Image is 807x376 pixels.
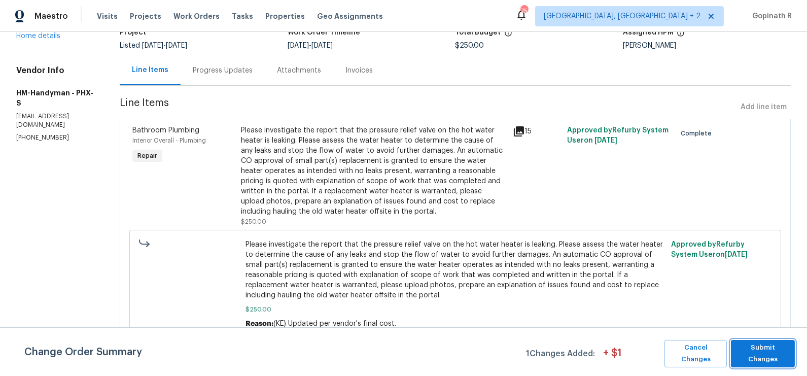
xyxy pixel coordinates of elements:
div: 15 [513,125,561,138]
div: 75 [520,6,528,16]
p: [PHONE_NUMBER] [16,133,95,142]
span: The hpm assigned to this work order. [677,29,685,42]
span: [GEOGRAPHIC_DATA], [GEOGRAPHIC_DATA] + 2 [544,11,700,21]
span: $250.00 [455,42,484,49]
span: Please investigate the report that the pressure relief valve on the hot water heater is leaking. ... [245,240,665,300]
span: Maestro [34,11,68,21]
span: [DATE] [142,42,163,49]
span: Geo Assignments [317,11,383,21]
div: [PERSON_NAME] [623,42,791,49]
p: [EMAIL_ADDRESS][DOMAIN_NAME] [16,112,95,129]
span: (KE) Updated per vendor's final cost. [273,320,396,327]
span: Listed [120,42,187,49]
div: Progress Updates [193,65,253,76]
button: Submit Changes [731,340,795,367]
span: Gopinath R [748,11,792,21]
span: Cancel Changes [670,342,722,365]
span: + $ 1 [603,348,622,367]
h5: Assigned HPM [623,29,674,36]
span: [DATE] [166,42,187,49]
span: Line Items [120,98,736,117]
div: Line Items [132,65,168,75]
span: Repair [133,151,161,161]
span: $250.00 [245,304,665,315]
span: - [288,42,333,49]
span: [DATE] [311,42,333,49]
span: 1 Changes Added: [526,344,595,367]
a: Home details [16,32,60,40]
span: Approved by Refurby System User on [567,127,669,144]
span: [DATE] [288,42,309,49]
span: Projects [130,11,161,21]
span: Approved by Refurby System User on [671,241,748,258]
span: - [142,42,187,49]
div: Attachments [277,65,321,76]
span: Bathroom Plumbing [132,127,199,134]
span: Submit Changes [736,342,790,365]
span: Change Order Summary [24,340,142,367]
button: Cancel Changes [664,340,727,367]
span: The total cost of line items that have been proposed by Opendoor. This sum includes line items th... [504,29,512,42]
span: $250.00 [241,219,266,225]
span: [DATE] [594,137,617,144]
span: Interior Overall - Plumbing [132,138,206,144]
h5: Work Order Timeline [288,29,360,36]
span: Visits [97,11,118,21]
span: Complete [681,128,716,139]
span: Reason: [245,320,273,327]
div: Please investigate the report that the pressure relief valve on the hot water heater is leaking. ... [241,125,506,217]
h5: HM-Handyman - PHX-S [16,88,95,108]
span: Tasks [232,13,253,20]
span: Work Orders [173,11,220,21]
span: [DATE] [725,251,748,258]
h5: Project [120,29,146,36]
span: Properties [265,11,305,21]
div: Invoices [345,65,373,76]
h5: Total Budget [455,29,501,36]
h4: Vendor Info [16,65,95,76]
